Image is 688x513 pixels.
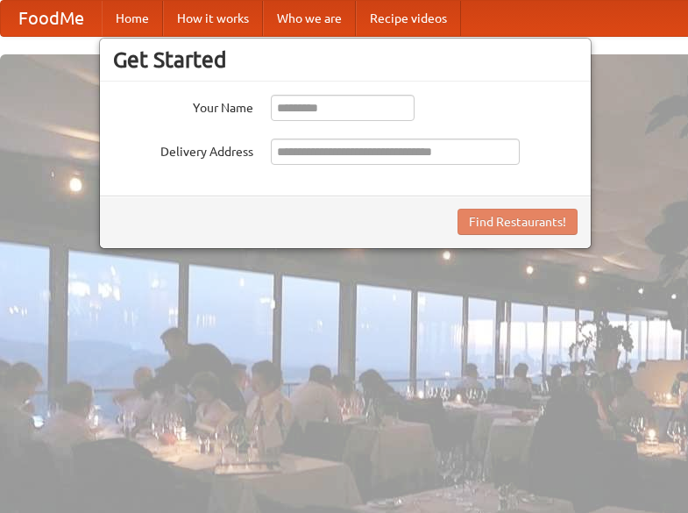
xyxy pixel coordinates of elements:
[163,1,263,36] a: How it works
[113,46,578,73] h3: Get Started
[457,209,578,235] button: Find Restaurants!
[102,1,163,36] a: Home
[356,1,461,36] a: Recipe videos
[1,1,102,36] a: FoodMe
[263,1,356,36] a: Who we are
[113,95,253,117] label: Your Name
[113,139,253,160] label: Delivery Address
